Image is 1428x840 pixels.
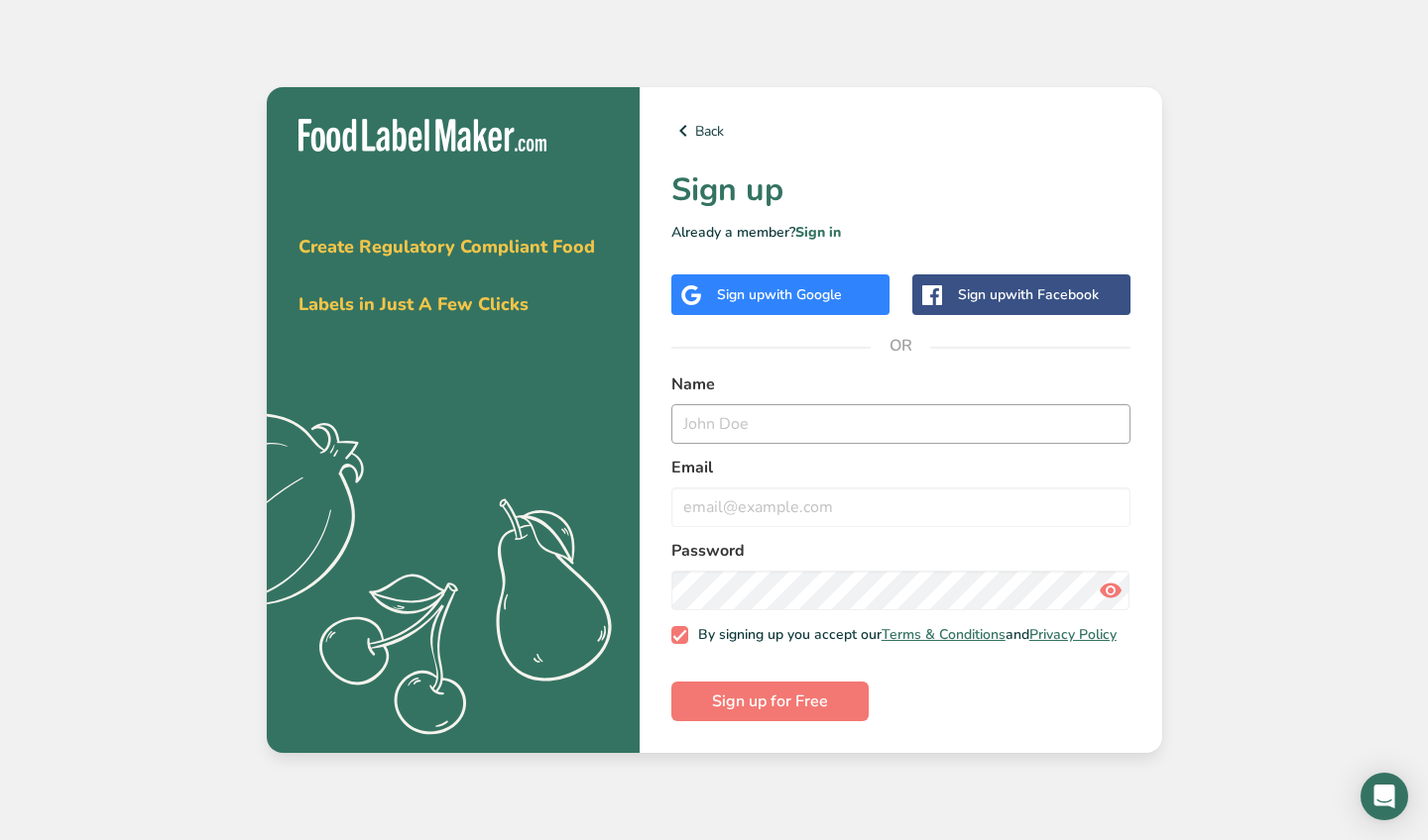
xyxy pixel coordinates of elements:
[671,682,869,721] button: Sign up for Free
[882,625,1006,644] a: Terms & Conditions
[688,626,1117,644] span: By signing up you accept our and
[871,316,930,375] span: OR
[1361,773,1408,820] div: Open Intercom Messenger
[795,223,841,242] a: Sign in
[298,235,595,316] span: Create Regulatory Compliant Food Labels in Just A Few Clicks
[958,284,1099,305] div: Sign up
[671,404,1130,444] input: John Doe
[298,119,546,152] img: Food Label Maker
[1029,625,1117,644] a: Privacy Policy
[671,119,1130,143] a: Back
[671,456,1130,479] label: Email
[671,539,1130,563] label: Password
[1006,285,1099,304] span: with Facebook
[671,372,1130,396] label: Name
[765,285,842,304] span: with Google
[671,166,1130,214] h1: Sign up
[717,284,842,305] div: Sign up
[671,222,1130,243] p: Already a member?
[671,487,1130,527] input: email@example.com
[712,689,828,713] span: Sign up for Free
